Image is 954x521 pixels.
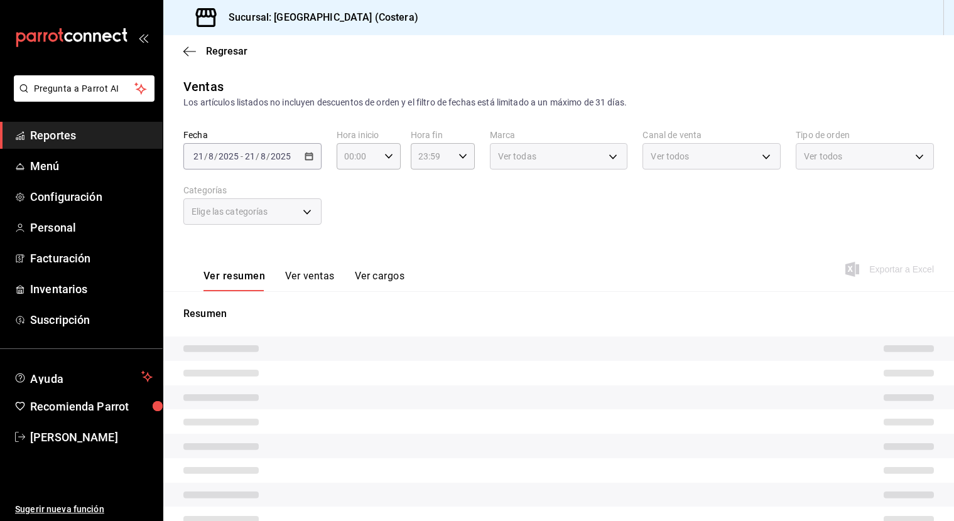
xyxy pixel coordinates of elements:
[270,151,291,161] input: ----
[204,151,208,161] span: /
[203,270,404,291] div: navigation tabs
[355,270,405,291] button: Ver cargos
[30,281,153,298] span: Inventarios
[796,131,934,139] label: Tipo de orden
[183,186,322,195] label: Categorías
[138,33,148,43] button: open_drawer_menu
[192,205,268,218] span: Elige las categorías
[651,150,689,163] span: Ver todos
[30,429,153,446] span: [PERSON_NAME]
[337,131,401,139] label: Hora inicio
[498,150,536,163] span: Ver todas
[30,127,153,144] span: Reportes
[260,151,266,161] input: --
[183,77,224,96] div: Ventas
[9,91,154,104] a: Pregunta a Parrot AI
[30,250,153,267] span: Facturación
[183,45,247,57] button: Regresar
[219,10,418,25] h3: Sucursal: [GEOGRAPHIC_DATA] (Costera)
[183,96,934,109] div: Los artículos listados no incluyen descuentos de orden y el filtro de fechas está limitado a un m...
[206,45,247,57] span: Regresar
[30,158,153,175] span: Menú
[15,503,153,516] span: Sugerir nueva función
[642,131,781,139] label: Canal de venta
[183,306,934,321] p: Resumen
[244,151,256,161] input: --
[30,188,153,205] span: Configuración
[256,151,259,161] span: /
[241,151,243,161] span: -
[30,369,136,384] span: Ayuda
[14,75,154,102] button: Pregunta a Parrot AI
[193,151,204,161] input: --
[218,151,239,161] input: ----
[214,151,218,161] span: /
[285,270,335,291] button: Ver ventas
[266,151,270,161] span: /
[34,82,135,95] span: Pregunta a Parrot AI
[411,131,475,139] label: Hora fin
[490,131,628,139] label: Marca
[30,398,153,415] span: Recomienda Parrot
[183,131,322,139] label: Fecha
[208,151,214,161] input: --
[804,150,842,163] span: Ver todos
[30,311,153,328] span: Suscripción
[30,219,153,236] span: Personal
[203,270,265,291] button: Ver resumen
